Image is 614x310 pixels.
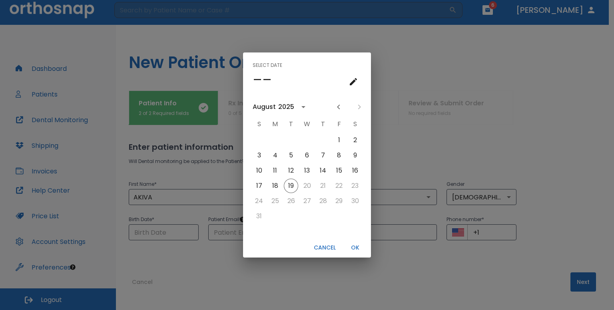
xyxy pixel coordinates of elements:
[342,241,368,254] button: OK
[253,71,272,88] h4: ––
[348,148,362,163] button: Aug 9, 2025
[311,241,339,254] button: Cancel
[297,100,310,114] button: calendar view is open, switch to year view
[345,74,361,90] button: calendar view is open, go to text input view
[348,133,362,147] button: Aug 2, 2025
[316,116,330,132] span: T
[348,116,362,132] span: S
[332,116,346,132] span: F
[252,116,266,132] span: S
[284,116,298,132] span: T
[348,163,362,178] button: Aug 16, 2025
[300,163,314,178] button: Aug 13, 2025
[284,163,298,178] button: Aug 12, 2025
[284,148,298,163] button: Aug 5, 2025
[268,148,282,163] button: Aug 4, 2025
[300,148,314,163] button: Aug 6, 2025
[268,116,282,132] span: M
[300,116,314,132] span: W
[284,179,298,193] button: Aug 19, 2025
[316,148,330,163] button: Aug 7, 2025
[253,102,276,112] div: August
[252,148,266,163] button: Aug 3, 2025
[268,163,282,178] button: Aug 11, 2025
[332,148,346,163] button: Aug 8, 2025
[252,179,266,193] button: Aug 17, 2025
[268,179,282,193] button: Aug 18, 2025
[253,59,282,72] span: Select date
[316,163,330,178] button: Aug 14, 2025
[332,133,346,147] button: Aug 1, 2025
[278,102,294,112] div: 2025
[252,163,266,178] button: Aug 10, 2025
[332,100,345,114] button: Previous month
[332,163,346,178] button: Aug 15, 2025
